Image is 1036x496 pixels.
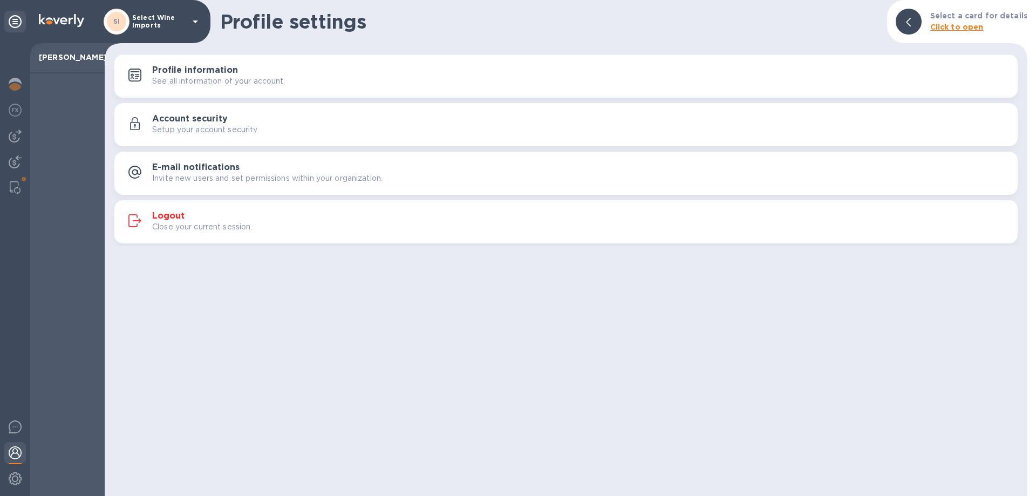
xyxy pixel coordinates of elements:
img: Logo [39,14,84,27]
b: SI [113,17,120,25]
h1: Profile settings [220,10,878,33]
img: Foreign exchange [9,104,22,117]
button: Profile informationSee all information of your account [114,55,1018,98]
p: Invite new users and set permissions within your organization. [152,173,383,184]
p: Setup your account security [152,124,258,135]
h3: Account security [152,114,228,124]
p: See all information of your account [152,76,284,87]
h3: E-mail notifications [152,162,240,173]
p: Close your current session. [152,221,253,233]
button: LogoutClose your current session. [114,200,1018,243]
b: Select a card for details [930,11,1027,20]
button: E-mail notificationsInvite new users and set permissions within your organization. [114,152,1018,195]
div: Unpin categories [4,11,26,32]
button: Account securitySetup your account security [114,103,1018,146]
h3: Logout [152,211,185,221]
p: Select Wine Imports [132,14,186,29]
p: [PERSON_NAME] [39,52,96,63]
b: Click to open [930,23,984,31]
h3: Profile information [152,65,238,76]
